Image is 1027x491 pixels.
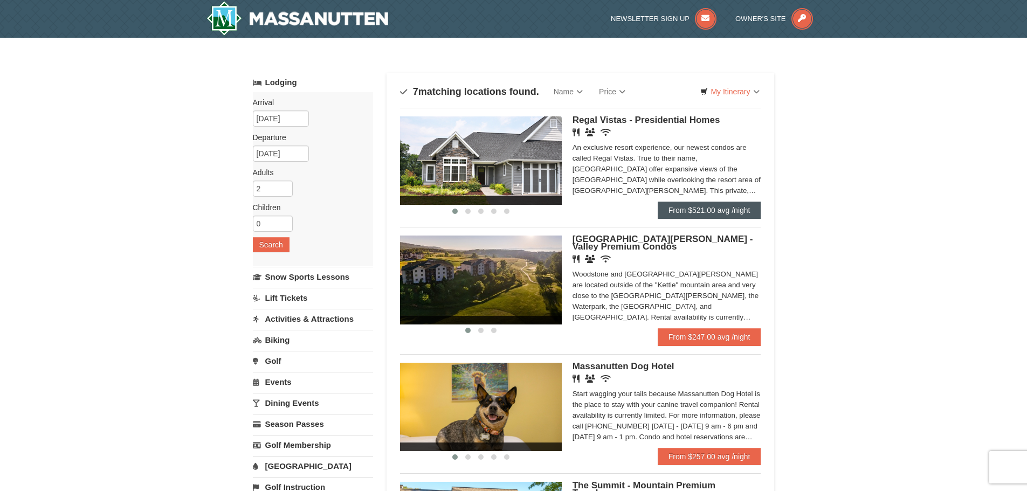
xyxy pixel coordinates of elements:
span: Newsletter Sign Up [611,15,690,23]
i: Wireless Internet (free) [601,128,611,136]
a: Lodging [253,73,373,92]
a: Events [253,372,373,392]
i: Restaurant [573,375,580,383]
div: An exclusive resort experience, our newest condos are called Regal Vistas. True to their name, [G... [573,142,761,196]
a: Newsletter Sign Up [611,15,716,23]
label: Adults [253,167,365,178]
a: Season Passes [253,414,373,434]
img: Massanutten Resort Logo [206,1,389,36]
a: Golf [253,351,373,371]
span: [GEOGRAPHIC_DATA][PERSON_NAME] - Valley Premium Condos [573,234,753,252]
i: Restaurant [573,255,580,263]
a: Biking [253,330,373,350]
a: Snow Sports Lessons [253,267,373,287]
a: From $247.00 avg /night [658,328,761,345]
div: Start wagging your tails because Massanutten Dog Hotel is the place to stay with your canine trav... [573,389,761,442]
i: Restaurant [573,128,580,136]
a: From $521.00 avg /night [658,202,761,219]
i: Banquet Facilities [585,375,595,383]
span: Regal Vistas - Presidential Homes [573,115,720,125]
span: Owner's Site [735,15,786,23]
i: Banquet Facilities [585,255,595,263]
div: Woodstone and [GEOGRAPHIC_DATA][PERSON_NAME] are located outside of the "Kettle" mountain area an... [573,269,761,323]
a: My Itinerary [693,84,766,100]
a: Dining Events [253,393,373,413]
h4: matching locations found. [400,86,539,97]
span: Massanutten Dog Hotel [573,361,674,371]
a: From $257.00 avg /night [658,448,761,465]
label: Arrival [253,97,365,108]
a: [GEOGRAPHIC_DATA] [253,456,373,476]
i: Wireless Internet (free) [601,255,611,263]
a: Activities & Attractions [253,309,373,329]
button: Search [253,237,290,252]
a: Golf Membership [253,435,373,455]
span: 7 [413,86,418,97]
i: Banquet Facilities [585,128,595,136]
label: Departure [253,132,365,143]
a: Name [546,81,591,102]
a: Lift Tickets [253,288,373,308]
a: Massanutten Resort [206,1,389,36]
a: Owner's Site [735,15,813,23]
label: Children [253,202,365,213]
a: Price [591,81,633,102]
i: Wireless Internet (free) [601,375,611,383]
